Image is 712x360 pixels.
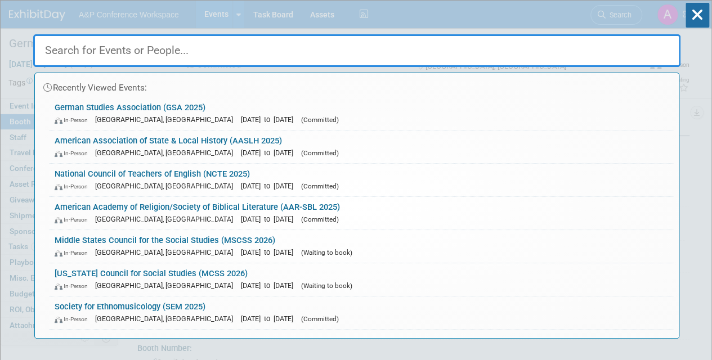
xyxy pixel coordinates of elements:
[95,148,239,157] span: [GEOGRAPHIC_DATA], [GEOGRAPHIC_DATA]
[301,249,352,256] span: (Waiting to book)
[241,215,299,223] span: [DATE] to [DATE]
[55,249,93,256] span: In-Person
[301,116,339,124] span: (Committed)
[49,130,673,163] a: American Association of State & Local History (AASLH 2025) In-Person [GEOGRAPHIC_DATA], [GEOGRAPH...
[241,182,299,190] span: [DATE] to [DATE]
[301,282,352,290] span: (Waiting to book)
[49,197,673,229] a: American Academy of Religion/Society of Biblical Literature (AAR-SBL 2025) In-Person [GEOGRAPHIC_...
[95,182,239,190] span: [GEOGRAPHIC_DATA], [GEOGRAPHIC_DATA]
[241,115,299,124] span: [DATE] to [DATE]
[301,149,339,157] span: (Committed)
[95,248,239,256] span: [GEOGRAPHIC_DATA], [GEOGRAPHIC_DATA]
[95,115,239,124] span: [GEOGRAPHIC_DATA], [GEOGRAPHIC_DATA]
[241,281,299,290] span: [DATE] to [DATE]
[41,73,673,97] div: Recently Viewed Events:
[241,314,299,323] span: [DATE] to [DATE]
[49,296,673,329] a: Society for Ethnomusicology (SEM 2025) In-Person [GEOGRAPHIC_DATA], [GEOGRAPHIC_DATA] [DATE] to [...
[95,281,239,290] span: [GEOGRAPHIC_DATA], [GEOGRAPHIC_DATA]
[95,314,239,323] span: [GEOGRAPHIC_DATA], [GEOGRAPHIC_DATA]
[55,282,93,290] span: In-Person
[55,316,93,323] span: In-Person
[241,148,299,157] span: [DATE] to [DATE]
[301,315,339,323] span: (Committed)
[33,34,680,67] input: Search for Events or People...
[301,215,339,223] span: (Committed)
[55,150,93,157] span: In-Person
[49,97,673,130] a: German Studies Association (GSA 2025) In-Person [GEOGRAPHIC_DATA], [GEOGRAPHIC_DATA] [DATE] to [D...
[49,164,673,196] a: National Council of Teachers of English (NCTE 2025) In-Person [GEOGRAPHIC_DATA], [GEOGRAPHIC_DATA...
[95,215,239,223] span: [GEOGRAPHIC_DATA], [GEOGRAPHIC_DATA]
[55,116,93,124] span: In-Person
[55,216,93,223] span: In-Person
[301,182,339,190] span: (Committed)
[49,263,673,296] a: [US_STATE] Council for Social Studies (MCSS 2026) In-Person [GEOGRAPHIC_DATA], [GEOGRAPHIC_DATA] ...
[49,230,673,263] a: Middle States Council for the Social Studies (MSCSS 2026) In-Person [GEOGRAPHIC_DATA], [GEOGRAPHI...
[55,183,93,190] span: In-Person
[241,248,299,256] span: [DATE] to [DATE]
